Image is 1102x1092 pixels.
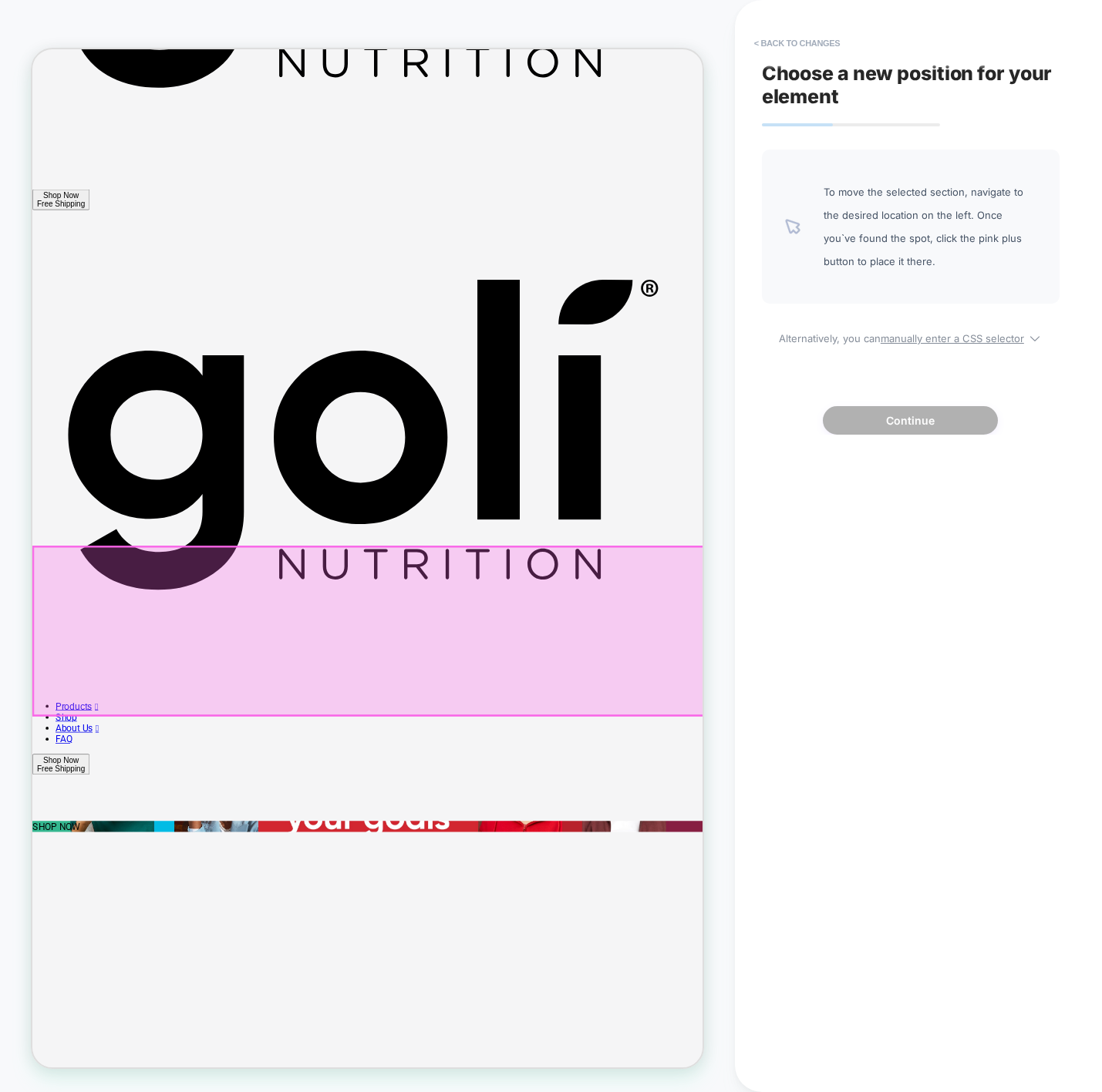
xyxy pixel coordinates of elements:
div: Free Shipping [6,200,70,212]
a: Shop [31,883,59,898]
div: Shop Now [6,942,70,953]
button: Continue [823,406,998,435]
div: Free Shipping [6,953,70,965]
a: Products [31,869,88,883]
span: Alternatively, you can [762,327,1060,344]
span: To move the selected section, navigate to the desired location on the left. Once you`ve found the... [824,180,1036,273]
button: < Back to changes [746,31,848,55]
a: FAQ [31,912,53,927]
span: Choose a new position for your element [762,62,1053,108]
div: Shop Now [6,189,70,200]
a: About Us [31,898,89,912]
u: manually enter a CSS selector [881,332,1024,344]
img: pointer [785,219,800,234]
